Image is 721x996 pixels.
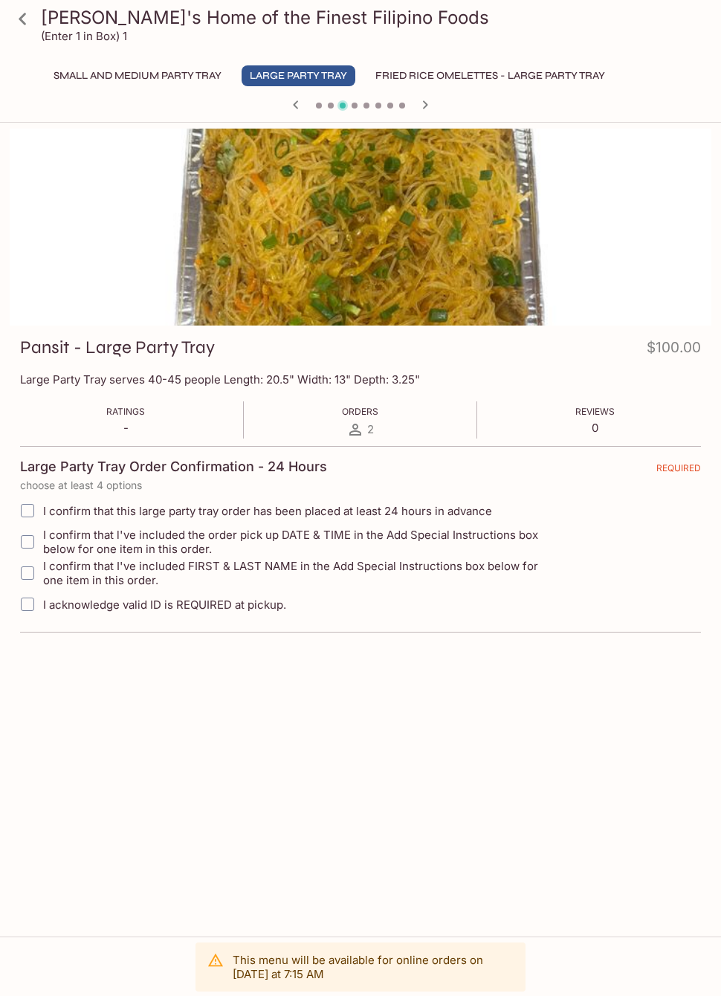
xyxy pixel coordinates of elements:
h3: [PERSON_NAME]'s Home of the Finest Filipino Foods [41,6,705,29]
span: Ratings [106,406,145,417]
button: Small and Medium Party Tray [45,65,230,86]
span: I acknowledge valid ID is REQUIRED at pickup. [43,598,286,612]
p: - [106,421,145,435]
p: choose at least 4 options [20,479,701,491]
h4: Large Party Tray Order Confirmation - 24 Hours [20,459,327,475]
h4: $100.00 [647,336,701,365]
span: REQUIRED [656,462,701,479]
button: Fried Rice Omelettes - Large Party Tray [367,65,613,86]
p: This menu will be available for online orders on [DATE] at 7:15 AM [233,953,514,981]
p: Large Party Tray serves 40-45 people Length: 20.5" Width: 13" Depth: 3.25" [20,372,701,387]
span: I confirm that I've included FIRST & LAST NAME in the Add Special Instructions box below for one ... [43,559,558,587]
p: (Enter 1 in Box) 1 [41,29,127,43]
p: 0 [575,421,615,435]
div: Pansit - Large Party Tray [10,129,711,326]
span: Orders [342,406,378,417]
span: I confirm that this large party tray order has been placed at least 24 hours in advance [43,504,492,518]
button: Large Party Tray [242,65,355,86]
span: Reviews [575,406,615,417]
h3: Pansit - Large Party Tray [20,336,215,359]
span: I confirm that l've included the order pick up DATE & TIME in the Add Special Instructions box be... [43,528,558,556]
span: 2 [367,422,374,436]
